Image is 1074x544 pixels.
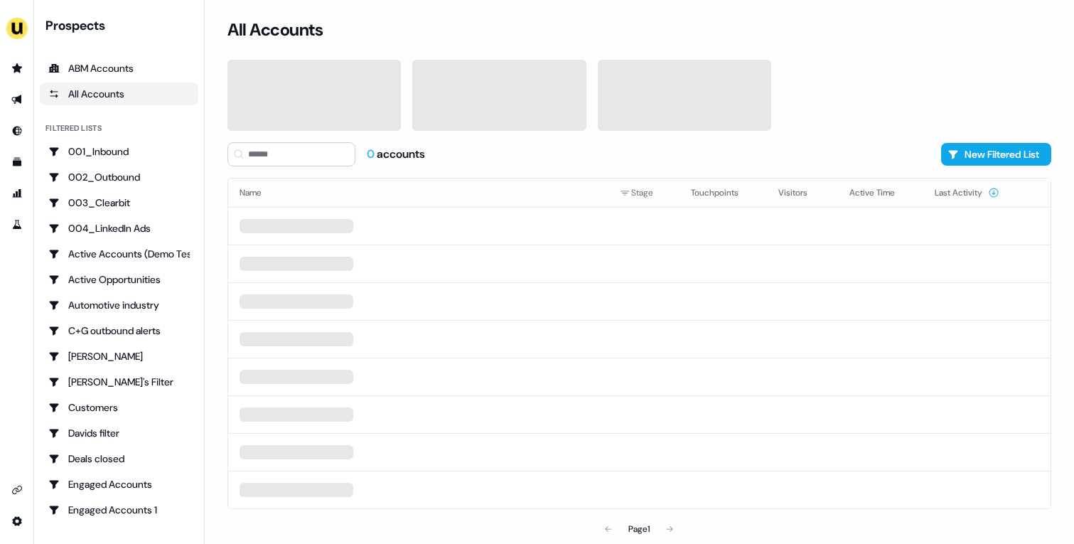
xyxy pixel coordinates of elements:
a: Go to integrations [6,479,28,501]
span: 0 [367,146,377,161]
div: 001_Inbound [48,144,190,159]
button: Last Activity [935,180,999,206]
a: Go to outbound experience [6,88,28,111]
div: Automotive industry [48,298,190,312]
h3: All Accounts [227,19,323,41]
a: Go to templates [6,151,28,174]
a: Go to Engaged Accounts [40,473,198,496]
div: [PERSON_NAME]'s Filter [48,375,190,389]
button: Visitors [778,180,825,206]
div: Stage [620,186,668,200]
a: All accounts [40,82,198,105]
div: 004_LinkedIn Ads [48,221,190,235]
a: Go to C+G outbound alerts [40,319,198,342]
a: Go to Active Opportunities [40,268,198,291]
a: Go to integrations [6,510,28,533]
div: Prospects [45,17,198,34]
div: Active Opportunities [48,272,190,287]
a: Go to Deals closed [40,447,198,470]
a: Go to 003_Clearbit [40,191,198,214]
a: Go to Inbound [6,119,28,142]
div: 002_Outbound [48,170,190,184]
div: [PERSON_NAME] [48,349,190,363]
a: Go to Automotive industry [40,294,198,316]
a: Go to Active Accounts (Demo Test) [40,242,198,265]
div: accounts [367,146,425,162]
th: Name [228,178,608,207]
a: Go to Davids filter [40,422,198,444]
a: Go to prospects [6,57,28,80]
div: Engaged Accounts [48,477,190,491]
a: Go to Customers [40,396,198,419]
a: Go to experiments [6,213,28,236]
div: Engaged Accounts 1 [48,503,190,517]
div: All Accounts [48,87,190,101]
a: ABM Accounts [40,57,198,80]
button: New Filtered List [941,143,1051,166]
a: Go to attribution [6,182,28,205]
div: 003_Clearbit [48,196,190,210]
div: Active Accounts (Demo Test) [48,247,190,261]
div: C+G outbound alerts [48,324,190,338]
div: Deals closed [48,452,190,466]
div: Davids filter [48,426,190,440]
div: Filtered lists [45,122,102,134]
a: Go to 001_Inbound [40,140,198,163]
a: Go to 002_Outbound [40,166,198,188]
div: Page 1 [628,522,650,536]
a: Go to Charlotte Stone [40,345,198,368]
button: Touchpoints [691,180,756,206]
button: Active Time [849,180,912,206]
div: Customers [48,400,190,415]
a: Go to 004_LinkedIn Ads [40,217,198,240]
a: Go to Engaged Accounts 1 [40,498,198,521]
a: Go to Charlotte's Filter [40,370,198,393]
div: ABM Accounts [48,61,190,75]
